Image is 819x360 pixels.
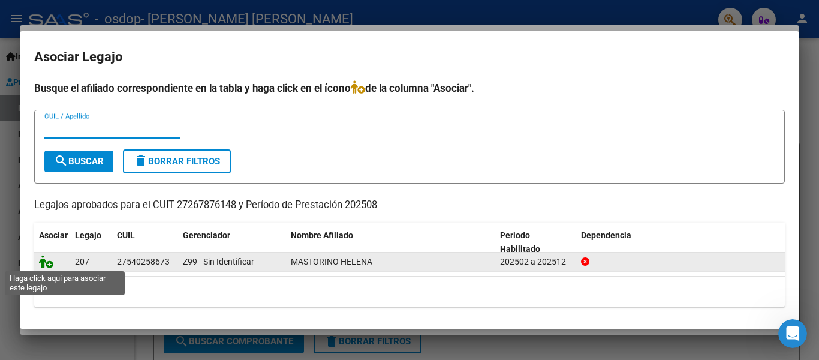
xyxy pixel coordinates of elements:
span: MASTORINO HELENA [291,257,372,266]
div: 202502 a 202512 [500,255,571,269]
span: CUIL [117,230,135,240]
h2: Asociar Legajo [34,46,785,68]
span: Periodo Habilitado [500,230,540,254]
datatable-header-cell: Asociar [34,223,70,262]
span: Z99 - Sin Identificar [183,257,254,266]
datatable-header-cell: Legajo [70,223,112,262]
iframe: Intercom live chat [778,319,807,348]
datatable-header-cell: Gerenciador [178,223,286,262]
span: Borrar Filtros [134,156,220,167]
p: Legajos aprobados para el CUIT 27267876148 y Período de Prestación 202508 [34,198,785,213]
mat-icon: delete [134,154,148,168]
span: Asociar [39,230,68,240]
div: 27540258673 [117,255,170,269]
span: Dependencia [581,230,631,240]
datatable-header-cell: CUIL [112,223,178,262]
span: Nombre Afiliado [291,230,353,240]
span: 207 [75,257,89,266]
div: 1 registros [34,277,785,307]
button: Borrar Filtros [123,149,231,173]
span: Buscar [54,156,104,167]
h4: Busque el afiliado correspondiente en la tabla y haga click en el ícono de la columna "Asociar". [34,80,785,96]
datatable-header-cell: Nombre Afiliado [286,223,495,262]
datatable-header-cell: Dependencia [576,223,785,262]
span: Legajo [75,230,101,240]
span: Gerenciador [183,230,230,240]
datatable-header-cell: Periodo Habilitado [495,223,576,262]
button: Buscar [44,151,113,172]
mat-icon: search [54,154,68,168]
